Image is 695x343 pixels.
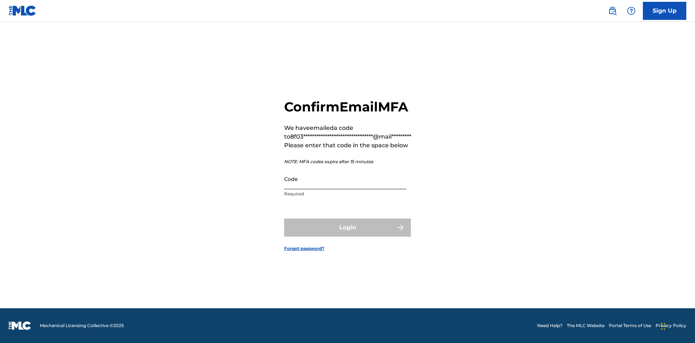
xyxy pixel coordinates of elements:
[537,322,563,329] a: Need Help?
[284,245,324,252] a: Forgot password?
[659,308,695,343] iframe: Chat Widget
[661,316,665,337] div: Drag
[627,7,636,15] img: help
[605,4,620,18] a: Public Search
[284,141,411,150] p: Please enter that code in the space below
[9,5,37,16] img: MLC Logo
[643,2,686,20] a: Sign Up
[284,99,411,115] h2: Confirm Email MFA
[284,191,407,197] p: Required
[624,4,639,18] div: Help
[40,322,124,329] span: Mechanical Licensing Collective © 2025
[609,322,651,329] a: Portal Terms of Use
[608,7,617,15] img: search
[567,322,605,329] a: The MLC Website
[9,321,31,330] img: logo
[284,158,411,165] p: NOTE: MFA codes expire after 15 minutes
[656,322,686,329] a: Privacy Policy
